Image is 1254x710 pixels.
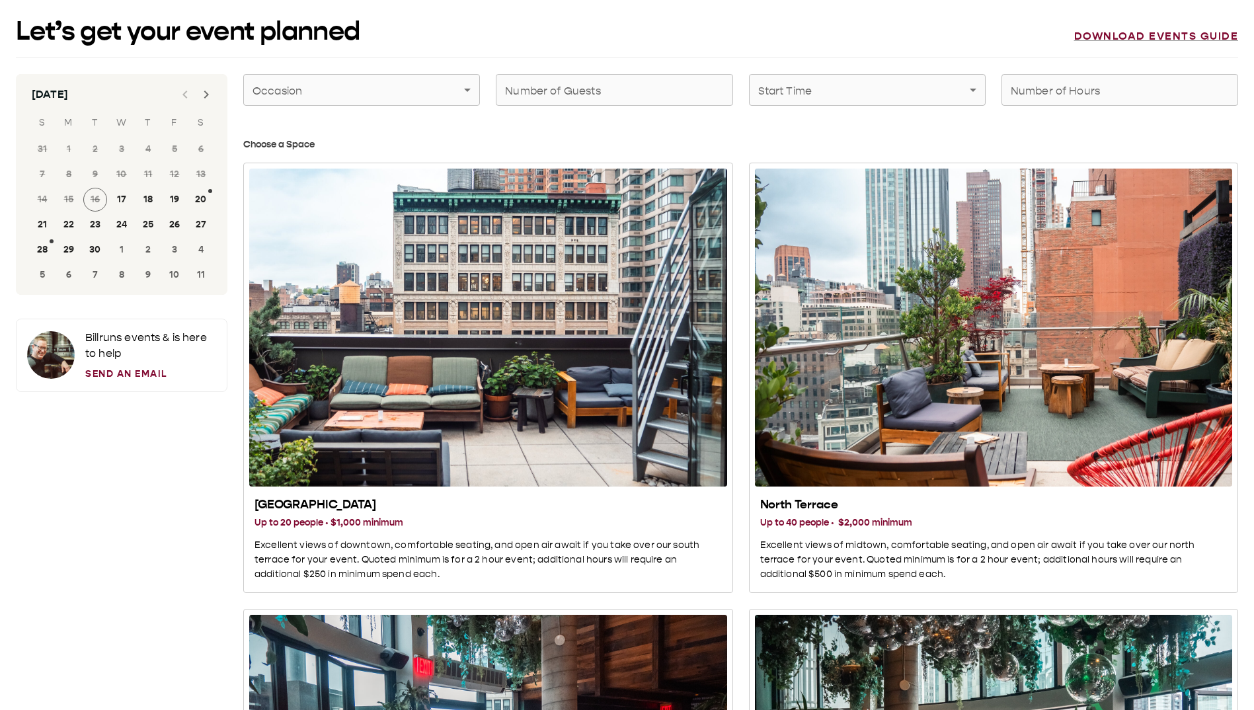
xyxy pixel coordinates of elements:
[110,213,134,237] button: 24
[189,263,213,287] button: 11
[110,188,134,212] button: 17
[243,138,1238,152] h3: Choose a Space
[30,213,54,237] button: 21
[255,538,722,582] p: Excellent views of downtown, comfortable seating, and open air await if you take over our south t...
[760,516,1228,530] h3: Up to 40 people · $2,000 minimum
[163,263,186,287] button: 10
[760,538,1228,582] p: Excellent views of midtown, comfortable seating, and open air await if you take over our north te...
[189,110,213,136] span: Saturday
[255,516,722,530] h3: Up to 20 people · $1,000 minimum
[255,497,722,513] h2: [GEOGRAPHIC_DATA]
[57,238,81,262] button: 29
[57,110,81,136] span: Monday
[243,163,733,593] button: South Terrace
[30,110,54,136] span: Sunday
[83,263,107,287] button: 7
[83,238,107,262] button: 30
[57,213,81,237] button: 22
[85,367,216,381] a: Send an Email
[760,497,1228,513] h2: North Terrace
[110,263,134,287] button: 8
[136,188,160,212] button: 18
[57,263,81,287] button: 6
[189,188,213,212] button: 20
[30,263,54,287] button: 5
[163,110,186,136] span: Friday
[193,81,219,108] button: Next month
[110,110,134,136] span: Wednesday
[1074,30,1239,43] a: Download events guide
[85,330,216,362] p: Bill runs events & is here to help
[136,263,160,287] button: 9
[189,238,213,262] button: 4
[163,188,186,212] button: 19
[110,238,134,262] button: 1
[16,16,360,47] h1: Let’s get your event planned
[83,110,107,136] span: Tuesday
[136,238,160,262] button: 2
[163,213,186,237] button: 26
[83,213,107,237] button: 23
[163,238,186,262] button: 3
[189,213,213,237] button: 27
[32,87,68,102] div: [DATE]
[749,163,1239,593] button: North Terrace
[30,238,54,262] button: 28
[136,110,160,136] span: Thursday
[136,213,160,237] button: 25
